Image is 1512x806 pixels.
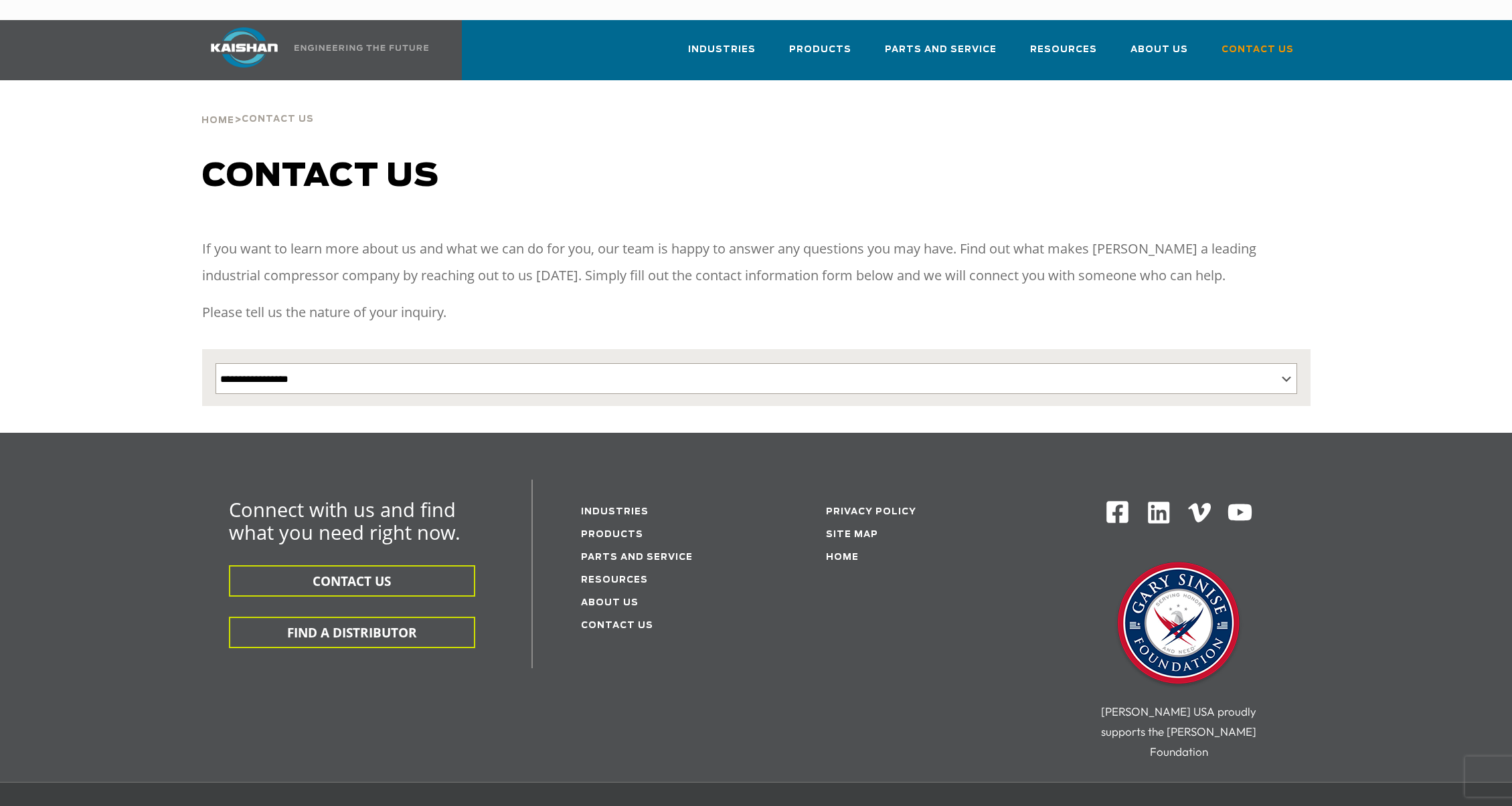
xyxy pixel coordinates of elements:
a: Resources [1030,32,1097,78]
button: CONTACT US [229,565,475,597]
a: Products [581,530,643,539]
span: Resources [1030,42,1097,58]
a: Site Map [826,530,878,539]
img: Vimeo [1188,503,1211,522]
a: Parts and Service [885,32,997,78]
span: Industries [688,42,756,58]
a: About Us [1130,32,1188,78]
span: Contact Us [1222,42,1294,58]
a: Contact Us [1222,32,1294,78]
span: Products [789,42,851,58]
a: Industries [688,32,756,78]
img: Linkedin [1146,500,1172,526]
img: kaishan logo [194,27,295,68]
a: Resources [581,576,648,585]
a: Products [789,32,851,78]
span: About Us [1130,42,1188,58]
img: Facebook [1105,500,1130,524]
span: Contact us [202,161,439,193]
a: Home [826,553,859,562]
img: Youtube [1227,500,1253,526]
img: Gary Sinise Foundation [1112,558,1246,692]
p: If you want to learn more about us and what we can do for you, our team is happy to answer any qu... [202,235,1311,289]
p: Please tell us the nature of your inquiry. [202,299,1311,326]
span: [PERSON_NAME] USA proudly supports the [PERSON_NAME] Foundation [1101,704,1256,759]
span: Home [201,116,234,125]
a: Parts and service [581,553,693,562]
img: Engineering the future [295,45,428,51]
span: Contact Us [242,115,314,124]
span: Connect with us and find what you need right now. [229,496,460,545]
a: Kaishan USA [194,20,431,80]
button: FIND A DISTRIBUTOR [229,617,475,648]
span: Parts and Service [885,42,997,58]
a: About Us [581,599,639,607]
a: Home [201,114,234,126]
a: Contact Us [581,621,653,630]
a: Privacy Policy [826,508,916,516]
a: Industries [581,508,649,516]
div: > [201,80,314,131]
